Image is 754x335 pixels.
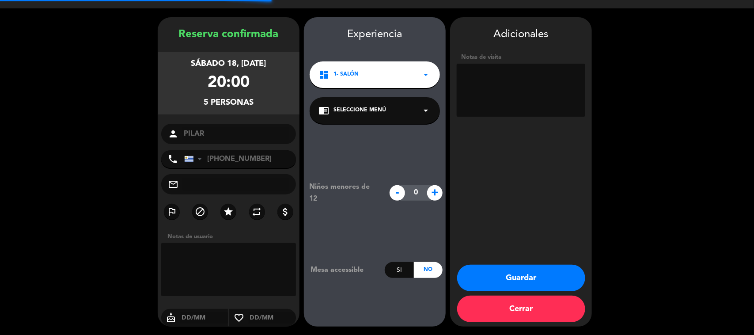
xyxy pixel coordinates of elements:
[223,206,234,217] i: star
[303,181,385,204] div: Niños menores de 12
[304,26,446,43] div: Experiencia
[168,129,178,139] i: person
[304,264,385,276] div: Mesa accessible
[208,70,250,96] div: 20:00
[333,106,386,115] span: Seleccione Menú
[161,312,181,323] i: cake
[457,296,585,322] button: Cerrar
[414,262,443,278] div: No
[252,206,262,217] i: repeat
[421,105,431,116] i: arrow_drop_down
[167,206,177,217] i: outlined_flag
[158,26,299,43] div: Reserva confirmada
[204,96,254,109] div: 5 personas
[457,26,585,43] div: Adicionales
[229,312,249,323] i: favorite_border
[457,265,585,291] button: Guardar
[195,206,205,217] i: block
[427,185,443,201] span: +
[181,312,228,324] input: DD/MM
[249,312,296,324] input: DD/MM
[318,69,329,80] i: dashboard
[318,105,329,116] i: chrome_reader_mode
[185,151,205,167] div: Uruguay: +598
[390,185,405,201] span: -
[191,57,266,70] div: sábado 18, [DATE]
[168,179,178,190] i: mail_outline
[167,154,178,164] i: phone
[385,262,413,278] div: Si
[163,232,299,241] div: Notas de usuario
[333,70,359,79] span: 1- SALÓN
[280,206,291,217] i: attach_money
[457,53,585,62] div: Notas de visita
[421,69,431,80] i: arrow_drop_down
